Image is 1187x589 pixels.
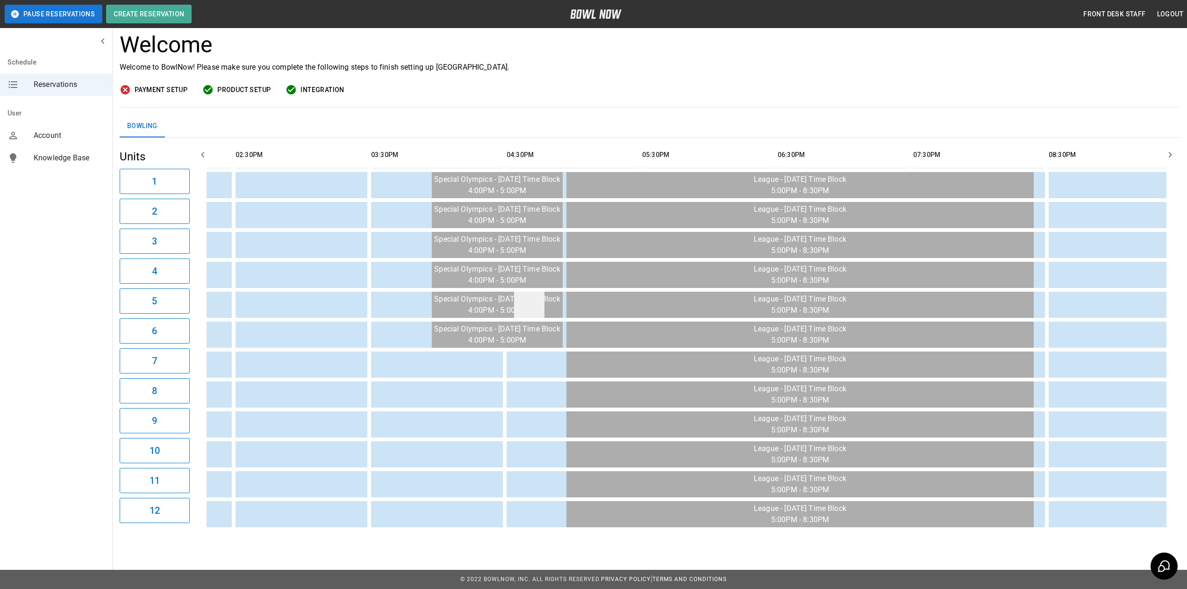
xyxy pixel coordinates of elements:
button: Create Reservation [106,5,192,23]
button: Bowling [120,115,165,137]
h6: 6 [152,323,157,338]
span: © 2022 BowlNow, Inc. All Rights Reserved. [460,576,601,582]
h6: 4 [152,264,157,279]
h6: 9 [152,413,157,428]
button: Front Desk Staff [1080,6,1149,23]
button: 4 [120,259,190,284]
a: Privacy Policy [601,576,651,582]
h6: 5 [152,294,157,309]
button: 5 [120,288,190,314]
button: 3 [120,229,190,254]
button: 11 [120,468,190,493]
h6: 3 [152,234,157,249]
span: Product Setup [217,84,271,96]
h6: 10 [150,443,160,458]
button: 6 [120,318,190,344]
h6: 8 [152,383,157,398]
h5: Units [120,149,190,164]
h6: 11 [150,473,160,488]
img: logo [570,9,622,19]
p: Welcome to BowlNow! Please make sure you complete the following steps to finish setting up [GEOGR... [120,62,1180,73]
h6: 2 [152,204,157,219]
h6: 7 [152,353,157,368]
button: Pause Reservations [5,5,102,23]
h6: 12 [150,503,160,518]
span: Reservations [34,79,105,90]
button: 7 [120,348,190,374]
button: 9 [120,408,190,433]
h6: 1 [152,174,157,189]
h3: Welcome [120,32,1180,58]
span: Knowledge Base [34,152,105,164]
a: Terms and Conditions [652,576,727,582]
button: 1 [120,169,190,194]
button: 2 [120,199,190,224]
button: Logout [1153,6,1187,23]
span: Payment Setup [135,84,187,96]
span: Integration [300,84,344,96]
button: 8 [120,378,190,403]
button: 12 [120,498,190,523]
div: inventory tabs [120,115,1180,137]
button: 10 [120,438,190,463]
span: Account [34,130,105,141]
